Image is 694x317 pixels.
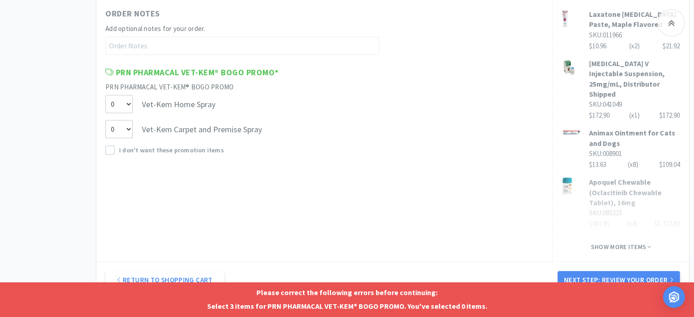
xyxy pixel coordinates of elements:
p: Select 3 items for PRN PHARMACAL VET-KEM® BOGO PROMO. You've selected 0 items. [2,301,692,312]
span: SKU: 011966 [589,31,622,39]
img: 91203b3c953941309e110c02e1ceac54_27577.png [562,129,580,135]
span: I don't want these promotion items [119,145,224,155]
span: PRN PHARMACAL VET-KEM® BOGO PROMO [105,83,234,91]
h3: Animax Ointment for Cats and Dogs [589,128,680,148]
div: $172.90 [589,110,680,121]
span: Add optional notes for your order. [105,24,205,33]
span: PRN PHARMACAL VET-KEM® BOGO PROMO * [105,66,279,79]
div: Open Intercom Messenger [663,286,685,308]
span: Show more items [591,243,651,251]
input: Order Notes [105,36,379,55]
div: $13.63 [589,159,680,170]
h3: Laxatone [MEDICAL_DATA] Paste, Maple Flavored [589,9,680,30]
div: $172.90 [659,110,680,121]
div: $21.92 [663,41,680,52]
span: SKU: 008901 [589,149,622,158]
div: (x 8 ) [628,159,638,170]
span: SKU: 041049 [589,100,622,109]
span: Vet-Kem Carpet and Premise Spray [142,124,379,135]
div: (x 1 ) [629,110,640,121]
span: Vet-Kem Home Spray [142,99,379,110]
img: 7cf232891bf04efc81a16d1e77f27b83_28080.png [562,9,569,27]
span: Order Notes [105,7,160,21]
div: (x 2 ) [629,41,640,52]
a: Return to Shopping Cart [105,271,224,289]
img: 27f8654e97ef459b80852c1470acebd2_34401.png [562,58,576,77]
button: Next Step: Review Your Order [558,271,680,289]
div: $10.96 [589,41,680,52]
div: $109.04 [659,159,680,170]
h3: [MEDICAL_DATA] V Injectable Suspension, 25mg/mL, Distributor Shipped [589,58,680,99]
strong: Please correct the following errors before continuing: [256,288,438,297]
